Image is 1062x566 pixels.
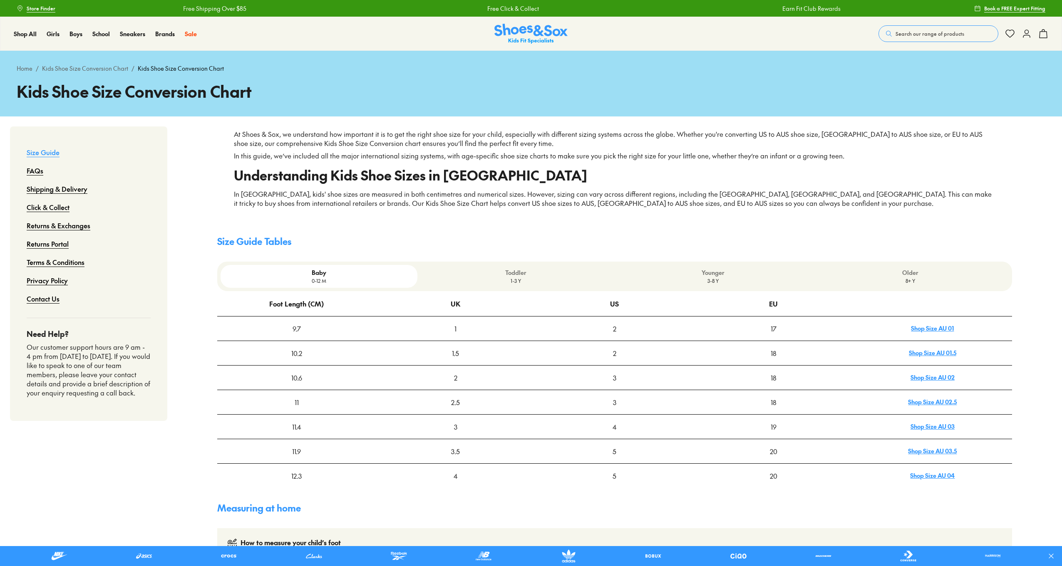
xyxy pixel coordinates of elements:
a: Sale [185,30,197,38]
p: In [GEOGRAPHIC_DATA], kids' shoe sizes are measured in both centimetres and numerical sizes. Howe... [234,190,995,208]
div: 18 [695,391,853,414]
a: Shop Size AU 04 [910,471,955,479]
div: / / [17,64,1045,73]
div: 3.5 [377,440,535,463]
p: Older [815,268,1005,277]
p: In this guide, we’ve included all the major international sizing systems, with age-specific shoe ... [234,151,995,161]
p: Our customer support hours are 9 am - 4 pm from [DATE] to [DATE]. If you would like to speak to o... [27,343,151,398]
a: Shop Size AU 02.5 [908,398,957,406]
div: 9.7 [218,317,376,340]
a: Shop Size AU 03 [911,422,955,430]
a: Free Shipping Over $85 [183,4,246,13]
div: Foot Length (CM) [269,292,324,315]
p: 0-12 M [224,277,414,284]
a: Sneakers [120,30,145,38]
a: Terms & Conditions [27,253,84,271]
a: Shop Size AU 02 [911,373,955,381]
div: 11.9 [218,440,376,463]
div: 17 [695,317,853,340]
p: Toddler [421,268,611,277]
a: Privacy Policy [27,271,68,289]
h4: Size Guide Tables [217,235,1012,248]
h4: Measuring at home [217,501,1012,515]
div: US [610,292,619,315]
a: FAQs [27,161,43,180]
div: 19 [695,415,853,438]
div: 20 [695,464,853,487]
a: Book a FREE Expert Fitting [974,1,1045,16]
button: Search our range of products [878,25,998,42]
img: SNS_Logo_Responsive.svg [494,24,568,44]
a: Shop Size AU 01.5 [909,348,956,357]
div: 4 [377,464,535,487]
div: 10.2 [218,341,376,365]
a: Returns Portal [27,235,69,253]
p: Younger [618,268,809,277]
div: 11.4 [218,415,376,438]
a: Returns & Exchanges [27,216,90,235]
a: Home [17,64,32,73]
div: 20 [695,440,853,463]
a: Shop Size AU 01 [911,324,954,332]
a: Free Click & Collect [487,4,539,13]
div: 12.3 [218,464,376,487]
div: 2 [536,317,694,340]
div: 5 [536,464,694,487]
div: EU [769,292,778,315]
h1: Kids Shoe Size Conversion Chart [17,79,1045,103]
div: 2 [377,366,535,389]
div: 18 [695,341,853,365]
a: Shoes & Sox [494,24,568,44]
a: Click & Collect [27,198,69,216]
a: Shipping & Delivery [27,180,87,198]
span: Store Finder [27,5,55,12]
div: 3 [536,391,694,414]
div: 18 [695,366,853,389]
a: Brands [155,30,175,38]
p: 3-8 Y [618,277,809,284]
a: Store Finder [17,1,55,16]
div: UK [451,292,460,315]
div: 10.6 [218,366,376,389]
p: Baby [224,268,414,277]
a: Girls [47,30,60,38]
div: 2.5 [377,391,535,414]
div: 1.5 [377,341,535,365]
a: Shop Size AU 03.5 [908,447,957,455]
a: Boys [69,30,82,38]
div: How to measure your child’s foot [241,538,341,548]
span: Book a FREE Expert Fitting [984,5,1045,12]
div: 2 [536,341,694,365]
p: 1-3 Y [421,277,611,284]
a: Earn Fit Club Rewards [782,4,841,13]
h4: Need Help? [27,328,151,339]
div: 4 [536,415,694,438]
div: 3 [377,415,535,438]
p: At Shoes & Sox, we understand how important it is to get the right shoe size for your child, espe... [234,130,995,148]
div: 5 [536,440,694,463]
div: 1 [377,317,535,340]
a: Contact Us [27,289,60,308]
h2: Understanding Kids Shoe Sizes in [GEOGRAPHIC_DATA] [234,171,995,180]
a: School [92,30,110,38]
div: 3 [536,366,694,389]
p: 8+ Y [815,277,1005,284]
div: 11 [218,391,376,414]
a: Kids Shoe Size Conversion Chart [42,64,128,73]
span: Search our range of products [896,30,964,37]
a: Size Guide [27,143,60,161]
span: Kids Shoe Size Conversion Chart [138,64,224,73]
a: Shop All [14,30,37,38]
